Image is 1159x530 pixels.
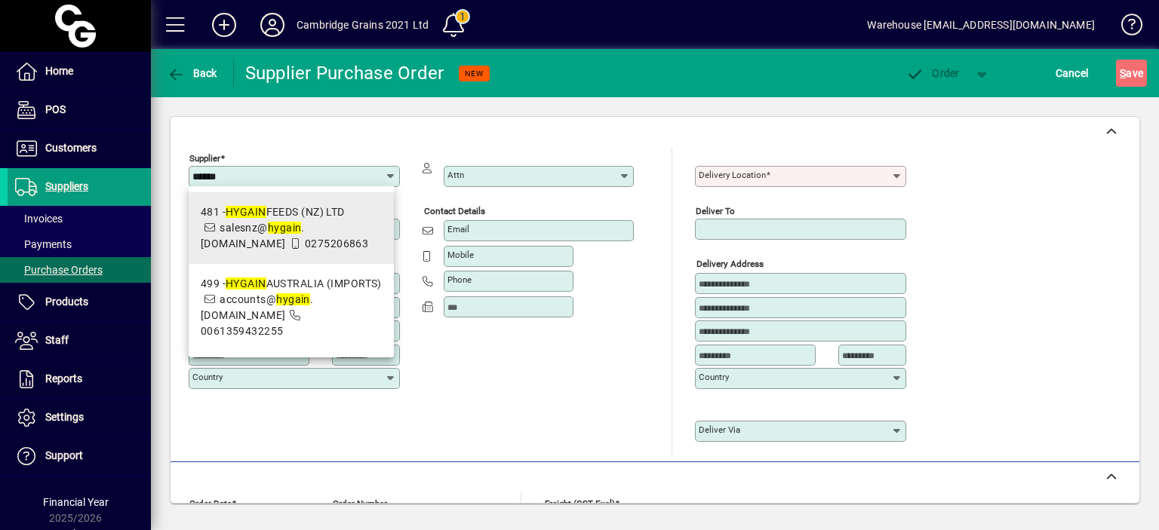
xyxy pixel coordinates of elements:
span: Staff [45,334,69,346]
span: accounts@ .[DOMAIN_NAME] [201,293,314,321]
a: Purchase Orders [8,257,151,283]
span: Products [45,296,88,308]
span: POS [45,103,66,115]
a: POS [8,91,151,129]
app-page-header-button: Back [151,60,234,87]
em: hygain [276,293,310,305]
mat-label: Freight (GST excl) [545,498,615,508]
a: Invoices [8,206,151,231]
button: Profile [248,11,297,38]
span: Payments [15,238,72,250]
mat-label: Deliver To [696,206,735,216]
mat-label: Attn [447,170,464,180]
mat-label: Order number [333,498,387,508]
mat-label: Mobile [447,250,474,260]
em: hygain [268,222,302,234]
mat-label: Deliver via [699,424,740,435]
mat-label: Email [447,224,469,234]
a: Knowledge Base [1110,3,1140,52]
a: Support [8,437,151,475]
span: Customers [45,142,97,154]
mat-label: Delivery Location [699,170,766,180]
div: 499 - AUSTRALIA (IMPORTS) [201,276,382,292]
em: HYGAIN [226,277,266,290]
span: Back [167,67,217,79]
a: Payments [8,231,151,257]
span: Support [45,449,83,461]
mat-option: 481 - HYGAIN FEEDS (NZ) LTD [189,192,394,264]
em: HYGAIN [226,206,266,218]
a: Products [8,283,151,321]
div: Warehouse [EMAIL_ADDRESS][DOMAIN_NAME] [867,13,1095,37]
button: Order [899,60,967,87]
span: S [1120,67,1126,79]
span: Reports [45,372,82,384]
mat-label: Supplier [189,153,220,164]
mat-label: Country [699,372,729,382]
span: 0061359432255 [201,325,284,337]
a: Reports [8,360,151,398]
span: Cancel [1056,61,1089,85]
button: Back [163,60,221,87]
button: Add [200,11,248,38]
span: salesnz@ .[DOMAIN_NAME] [201,222,305,250]
span: Settings [45,411,84,423]
a: Customers [8,130,151,167]
button: Save [1116,60,1147,87]
span: Purchase Orders [15,264,103,276]
span: Order [906,67,960,79]
span: Financial Year [43,496,109,508]
mat-label: Order date [189,498,232,508]
div: 481 - FEEDS (NZ) LTD [201,204,382,220]
a: Home [8,53,151,90]
span: ave [1120,61,1143,85]
a: Staff [8,322,151,360]
div: Cambridge Grains 2021 Ltd [297,13,429,37]
div: Supplier Purchase Order [245,61,444,85]
span: Suppliers [45,180,88,192]
mat-label: Phone [447,274,472,285]
button: Cancel [1052,60,1093,87]
span: NEW [465,69,484,78]
mat-label: Country [192,372,223,382]
a: Settings [8,399,151,437]
span: 0275206863 [305,237,368,250]
mat-option: 499 - HYGAIN AUSTRALIA (IMPORTS) [189,264,394,351]
span: Invoices [15,213,63,225]
span: Home [45,65,73,77]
